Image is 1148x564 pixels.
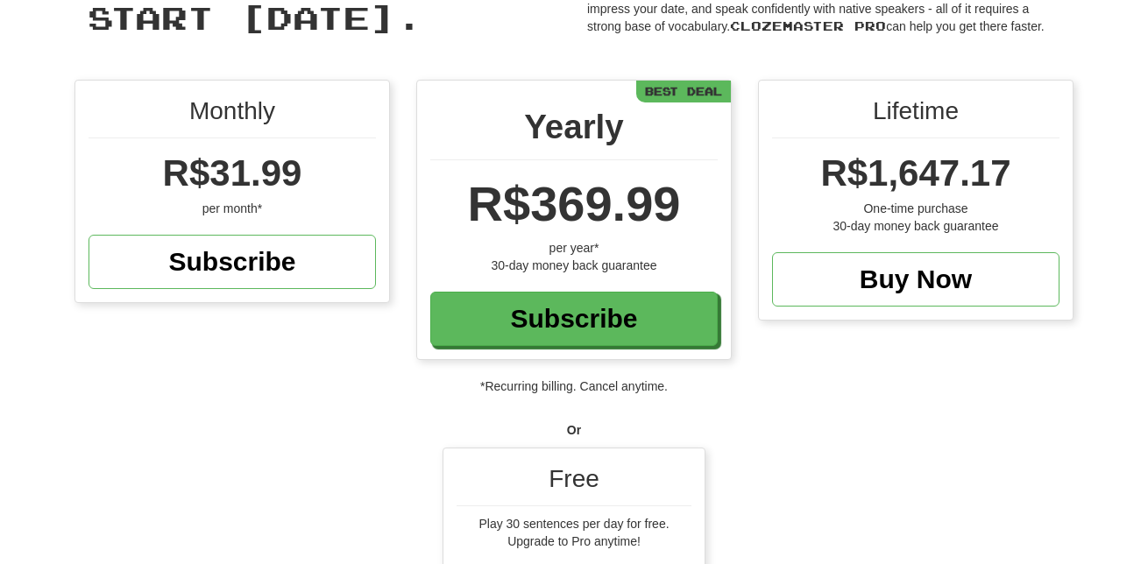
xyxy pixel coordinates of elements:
[457,462,691,506] div: Free
[430,292,718,346] a: Subscribe
[772,217,1059,235] div: 30-day money back guarantee
[457,515,691,532] div: Play 30 sentences per day for free.
[430,239,718,257] div: per year*
[820,152,1010,194] span: R$1,647.17
[89,94,376,138] div: Monthly
[772,200,1059,217] div: One-time purchase
[772,252,1059,307] a: Buy Now
[89,235,376,289] a: Subscribe
[163,152,302,194] span: R$31.99
[430,257,718,274] div: 30-day money back guarantee
[730,18,886,33] span: Clozemaster Pro
[567,423,581,437] strong: Or
[457,532,691,550] div: Upgrade to Pro anytime!
[468,176,681,231] span: R$369.99
[636,81,731,102] div: Best Deal
[89,200,376,217] div: per month*
[772,94,1059,138] div: Lifetime
[430,102,718,160] div: Yearly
